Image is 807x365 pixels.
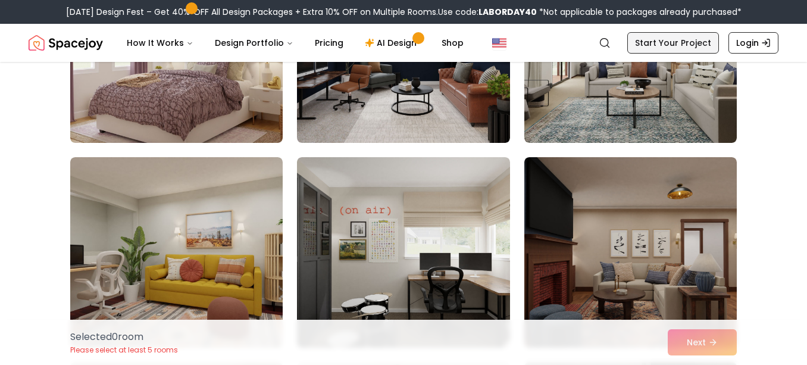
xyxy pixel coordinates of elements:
nav: Global [29,24,778,62]
p: Selected 0 room [70,330,178,344]
a: Login [728,32,778,54]
img: Room room-19 [70,157,283,348]
nav: Main [117,31,473,55]
a: Shop [432,31,473,55]
img: United States [492,36,506,50]
a: AI Design [355,31,430,55]
p: Please select at least 5 rooms [70,345,178,355]
a: Pricing [305,31,353,55]
b: LABORDAY40 [478,6,537,18]
img: Spacejoy Logo [29,31,103,55]
span: Use code: [438,6,537,18]
button: How It Works [117,31,203,55]
img: Room room-21 [524,157,737,348]
a: Spacejoy [29,31,103,55]
button: Design Portfolio [205,31,303,55]
img: Room room-20 [297,157,509,348]
span: *Not applicable to packages already purchased* [537,6,742,18]
div: [DATE] Design Fest – Get 40% OFF All Design Packages + Extra 10% OFF on Multiple Rooms. [66,6,742,18]
a: Start Your Project [627,32,719,54]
